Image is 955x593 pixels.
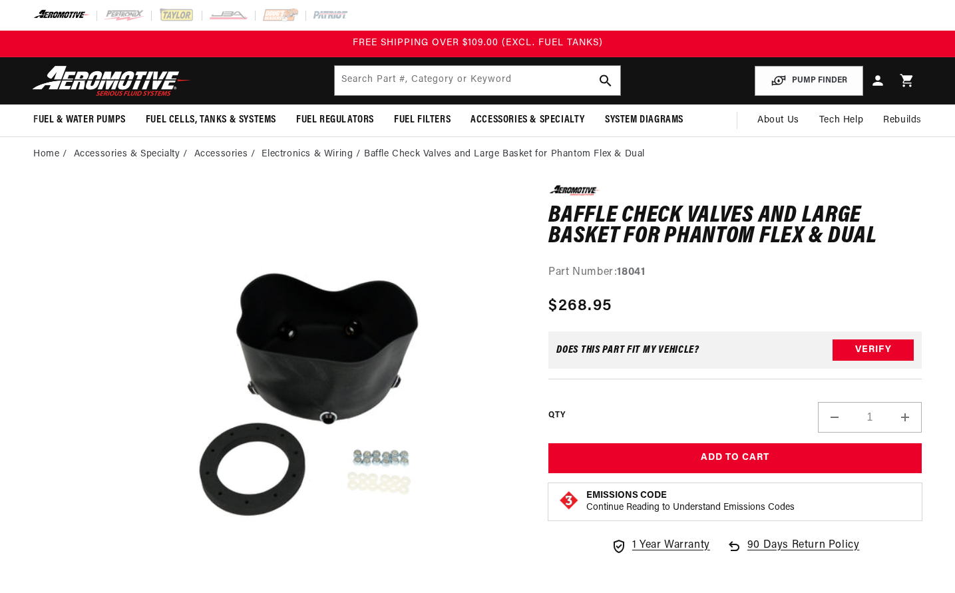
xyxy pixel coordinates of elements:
[384,104,461,136] summary: Fuel Filters
[747,104,809,136] a: About Us
[617,267,645,278] strong: 18041
[605,113,683,127] span: System Diagrams
[74,147,191,162] li: Accessories & Specialty
[23,104,136,136] summary: Fuel & Water Pumps
[833,339,914,361] button: Verify
[136,104,286,136] summary: Fuel Cells, Tanks & Systems
[883,113,922,128] span: Rebuilds
[364,147,645,162] li: Baffle Check Valves and Large Basket for Phantom Flex & Dual
[595,104,693,136] summary: System Diagrams
[471,113,585,127] span: Accessories & Specialty
[809,104,873,136] summary: Tech Help
[394,113,451,127] span: Fuel Filters
[611,537,710,554] a: 1 Year Warranty
[558,490,580,511] img: Emissions code
[586,490,795,514] button: Emissions CodeContinue Reading to Understand Emissions Codes
[757,115,799,125] span: About Us
[548,294,612,318] span: $268.95
[591,66,620,95] button: search button
[33,147,922,162] nav: breadcrumbs
[29,65,195,97] img: Aeromotive
[747,537,860,568] span: 90 Days Return Policy
[33,147,59,162] a: Home
[548,443,922,473] button: Add to Cart
[461,104,595,136] summary: Accessories & Specialty
[262,147,353,162] a: Electronics & Wiring
[353,38,603,48] span: FREE SHIPPING OVER $109.00 (EXCL. FUEL TANKS)
[146,113,276,127] span: Fuel Cells, Tanks & Systems
[286,104,384,136] summary: Fuel Regulators
[556,345,699,355] div: Does This part fit My vehicle?
[548,264,922,282] div: Part Number:
[194,147,248,162] a: Accessories
[548,410,565,421] label: QTY
[586,491,667,500] strong: Emissions Code
[586,502,795,514] p: Continue Reading to Understand Emissions Codes
[819,113,863,128] span: Tech Help
[632,537,710,554] span: 1 Year Warranty
[548,206,922,248] h1: Baffle Check Valves and Large Basket for Phantom Flex & Dual
[755,66,863,96] button: PUMP FINDER
[296,113,374,127] span: Fuel Regulators
[726,537,860,568] a: 90 Days Return Policy
[873,104,932,136] summary: Rebuilds
[33,113,126,127] span: Fuel & Water Pumps
[335,66,621,95] input: Search by Part Number, Category or Keyword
